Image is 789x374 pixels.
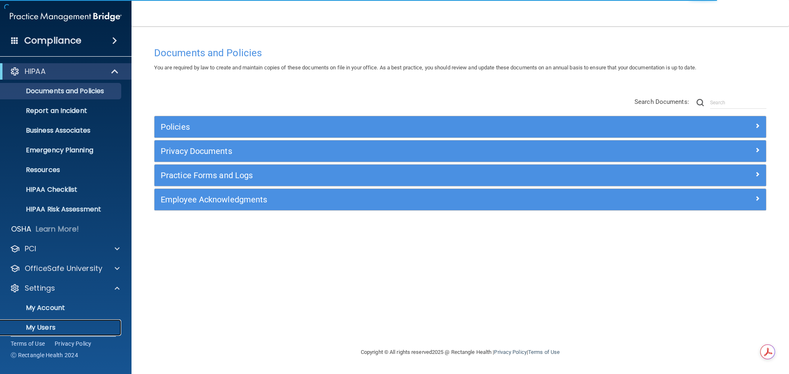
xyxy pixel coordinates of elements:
img: PMB logo [10,9,122,25]
a: Privacy Policy [55,340,92,348]
a: Privacy Policy [494,349,526,355]
a: OfficeSafe University [10,264,120,273]
p: Report an Incident [5,107,118,115]
h4: Documents and Policies [154,48,766,58]
p: Learn More! [36,224,79,234]
div: Copyright © All rights reserved 2025 @ Rectangle Health | | [310,339,610,365]
a: PCI [10,244,120,254]
a: Policies [161,120,760,133]
h4: Compliance [24,35,81,46]
p: HIPAA [25,67,46,76]
p: OfficeSafe University [25,264,102,273]
p: Settings [25,283,55,293]
span: You are required by law to create and maintain copies of these documents on file in your office. ... [154,64,696,71]
img: ic-search.3b580494.png [697,99,704,106]
p: HIPAA Checklist [5,186,118,194]
a: Settings [10,283,120,293]
p: Documents and Policies [5,87,118,95]
p: Business Associates [5,126,118,135]
p: Resources [5,166,118,174]
a: Terms of Use [11,340,45,348]
p: My Account [5,304,118,312]
a: Terms of Use [528,349,560,355]
a: Practice Forms and Logs [161,169,760,182]
p: OSHA [11,224,32,234]
a: Employee Acknowledgments [161,193,760,206]
input: Search [710,96,766,109]
h5: Employee Acknowledgments [161,195,607,204]
span: Search Documents: [634,98,689,106]
p: Emergency Planning [5,146,118,154]
h5: Policies [161,122,607,131]
a: Privacy Documents [161,145,760,158]
p: My Users [5,324,118,332]
h5: Privacy Documents [161,147,607,156]
h5: Practice Forms and Logs [161,171,607,180]
span: Ⓒ Rectangle Health 2024 [11,351,78,359]
a: HIPAA [10,67,119,76]
p: HIPAA Risk Assessment [5,205,118,213]
iframe: Drift Widget Chat Controller [647,316,779,349]
p: PCI [25,244,36,254]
